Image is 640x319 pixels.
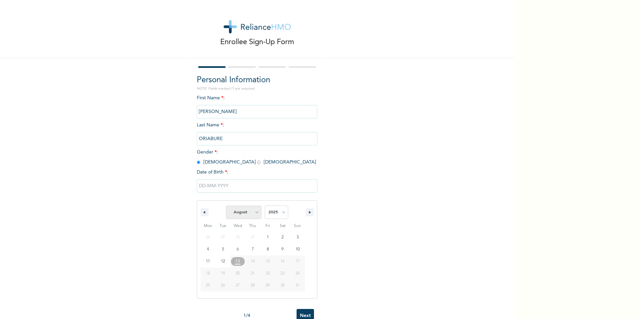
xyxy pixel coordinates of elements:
[216,268,231,280] button: 19
[236,280,240,292] span: 27
[236,268,240,280] span: 20
[297,231,299,243] span: 3
[197,179,317,193] input: DD-MM-YYYY
[201,255,216,268] button: 11
[224,20,291,33] img: logo
[260,231,275,243] button: 1
[197,169,228,176] span: Date of Birth :
[260,255,275,268] button: 15
[275,231,290,243] button: 2
[266,280,270,292] span: 29
[290,243,305,255] button: 10
[290,280,305,292] button: 31
[237,243,239,255] span: 6
[207,243,209,255] span: 4
[201,221,216,231] span: Mon
[266,255,270,268] span: 15
[201,268,216,280] button: 18
[281,280,285,292] span: 30
[290,268,305,280] button: 24
[206,268,210,280] span: 18
[296,280,300,292] span: 31
[260,221,275,231] span: Fri
[216,221,231,231] span: Tue
[222,243,224,255] span: 5
[197,74,317,86] h2: Personal Information
[260,243,275,255] button: 8
[260,280,275,292] button: 29
[251,255,255,268] span: 14
[201,243,216,255] button: 4
[282,231,284,243] span: 2
[230,268,245,280] button: 20
[201,280,216,292] button: 25
[197,150,316,165] span: Gender : [DEMOGRAPHIC_DATA] [DEMOGRAPHIC_DATA]
[282,243,284,255] span: 9
[197,96,317,114] span: First Name :
[220,37,294,48] p: Enrollee Sign-Up Form
[245,255,260,268] button: 14
[275,221,290,231] span: Sat
[216,255,231,268] button: 12
[296,243,300,255] span: 10
[235,255,240,268] span: 13
[221,280,225,292] span: 26
[197,105,317,118] input: Enter your first name
[290,231,305,243] button: 3
[245,268,260,280] button: 21
[281,268,285,280] span: 23
[267,243,269,255] span: 8
[216,280,231,292] button: 26
[275,268,290,280] button: 23
[252,243,254,255] span: 7
[267,231,269,243] span: 1
[197,123,317,141] span: Last Name :
[275,255,290,268] button: 16
[275,243,290,255] button: 9
[206,255,210,268] span: 11
[245,243,260,255] button: 7
[296,268,300,280] span: 24
[245,221,260,231] span: Thu
[216,243,231,255] button: 5
[221,255,225,268] span: 12
[221,268,225,280] span: 19
[251,280,255,292] span: 28
[275,280,290,292] button: 30
[230,255,245,268] button: 13
[197,132,317,145] input: Enter your last name
[281,255,285,268] span: 16
[260,268,275,280] button: 22
[206,280,210,292] span: 25
[230,221,245,231] span: Wed
[290,221,305,231] span: Sun
[230,280,245,292] button: 27
[245,280,260,292] button: 28
[266,268,270,280] span: 22
[290,255,305,268] button: 17
[197,86,317,91] p: NOTE: Fields marked (*) are required
[251,268,255,280] span: 21
[230,243,245,255] button: 6
[296,255,300,268] span: 17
